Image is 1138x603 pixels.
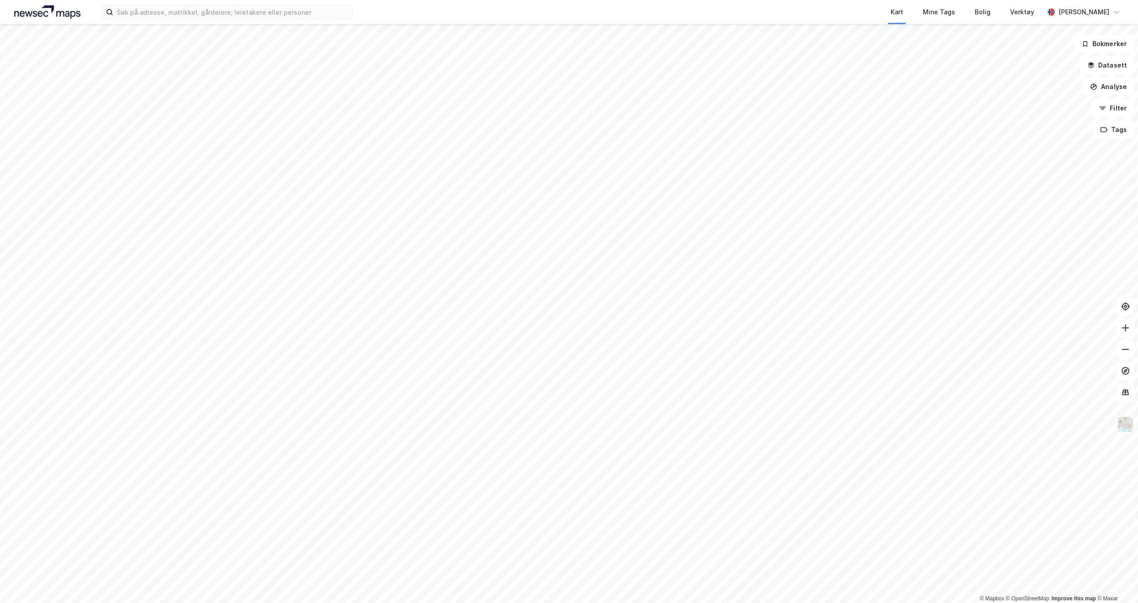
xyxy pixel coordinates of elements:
[1080,56,1134,74] button: Datasett
[1010,7,1034,17] div: Verktøy
[1083,78,1134,96] button: Analyse
[891,7,903,17] div: Kart
[1093,121,1134,139] button: Tags
[1052,595,1096,602] a: Improve this map
[113,5,352,19] input: Søk på adresse, matrikkel, gårdeiere, leietakere eller personer
[1058,7,1109,17] div: [PERSON_NAME]
[1093,560,1138,603] div: Kontrollprogram for chat
[923,7,955,17] div: Mine Tags
[1006,595,1049,602] a: OpenStreetMap
[1093,560,1138,603] iframe: Chat Widget
[1117,416,1134,433] img: Z
[1091,99,1134,117] button: Filter
[980,595,1004,602] a: Mapbox
[975,7,990,17] div: Bolig
[1074,35,1134,53] button: Bokmerker
[14,5,81,19] img: logo.a4113a55bc3d86da70a041830d287a7e.svg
